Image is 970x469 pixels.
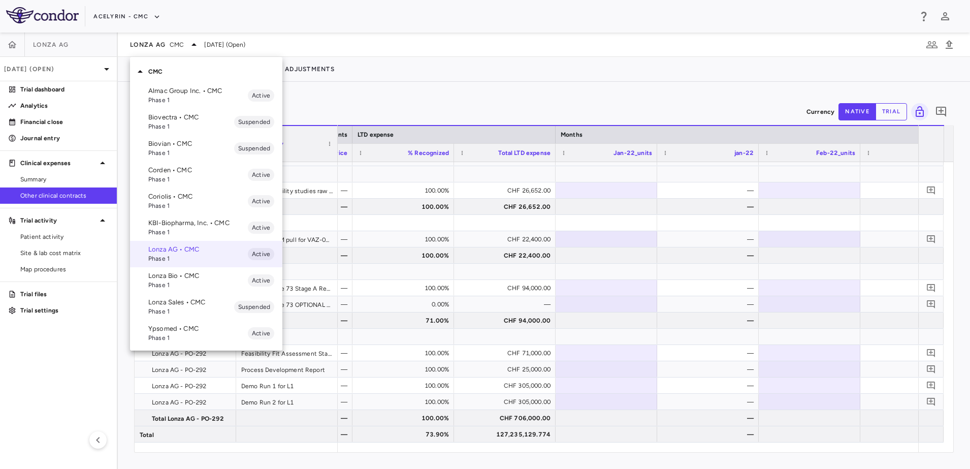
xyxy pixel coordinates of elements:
[248,223,274,232] span: Active
[248,249,274,259] span: Active
[248,276,274,285] span: Active
[130,82,282,109] div: Almac Group Inc. • CMCPhase 1Active
[148,280,248,290] span: Phase 1
[130,320,282,347] div: Ypsomed • CMCPhase 1Active
[234,302,274,311] span: Suspended
[130,267,282,294] div: Lonza Bio • CMCPhase 1Active
[148,148,234,158] span: Phase 1
[148,166,248,175] p: Corden • CMC
[148,192,248,201] p: Coriolis • CMC
[148,86,248,96] p: Almac Group Inc. • CMC
[148,67,282,76] p: CMC
[148,333,248,342] span: Phase 1
[130,188,282,214] div: Coriolis • CMCPhase 1Active
[248,329,274,338] span: Active
[148,139,234,148] p: Biovian • CMC
[130,294,282,320] div: Lonza Sales • CMCPhase 1Suspended
[148,122,234,131] span: Phase 1
[148,175,248,184] span: Phase 1
[148,298,234,307] p: Lonza Sales • CMC
[148,254,248,263] span: Phase 1
[148,113,234,122] p: Biovectra • CMC
[130,109,282,135] div: Biovectra • CMCPhase 1Suspended
[148,307,234,316] span: Phase 1
[248,170,274,179] span: Active
[130,61,282,82] div: CMC
[234,117,274,127] span: Suspended
[148,245,248,254] p: Lonza AG • CMC
[130,214,282,241] div: KBI-Biopharma, Inc. • CMCPhase 1Active
[148,228,248,237] span: Phase 1
[148,218,248,228] p: KBI-Biopharma, Inc. • CMC
[234,144,274,153] span: Suspended
[148,271,248,280] p: Lonza Bio • CMC
[148,96,248,105] span: Phase 1
[130,241,282,267] div: Lonza AG • CMCPhase 1Active
[130,162,282,188] div: Corden • CMCPhase 1Active
[130,135,282,162] div: Biovian • CMCPhase 1Suspended
[248,91,274,100] span: Active
[148,201,248,210] span: Phase 1
[148,324,248,333] p: Ypsomed • CMC
[248,197,274,206] span: Active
